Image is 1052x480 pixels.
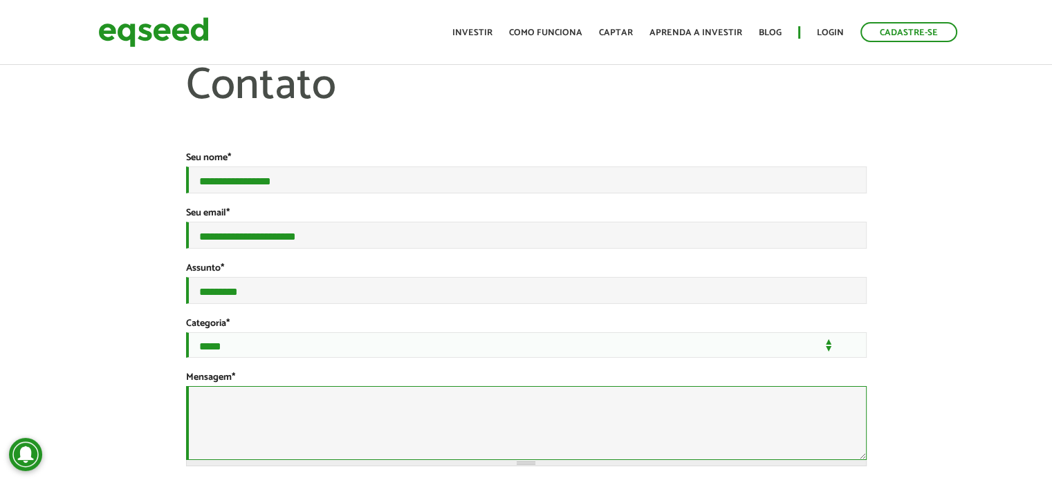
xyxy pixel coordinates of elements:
[226,205,230,221] span: Este campo é obrigatório.
[186,373,235,383] label: Mensagem
[186,153,231,163] label: Seu nome
[228,150,231,166] span: Este campo é obrigatório.
[226,316,230,332] span: Este campo é obrigatório.
[186,209,230,218] label: Seu email
[186,319,230,329] label: Categoria
[452,28,492,37] a: Investir
[759,28,782,37] a: Blog
[232,369,235,385] span: Este campo é obrigatório.
[186,62,867,152] h1: Contato
[98,14,209,50] img: EqSeed
[186,264,224,273] label: Assunto
[649,28,742,37] a: Aprenda a investir
[817,28,844,37] a: Login
[860,22,957,42] a: Cadastre-se
[599,28,633,37] a: Captar
[221,260,224,276] span: Este campo é obrigatório.
[509,28,582,37] a: Como funciona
